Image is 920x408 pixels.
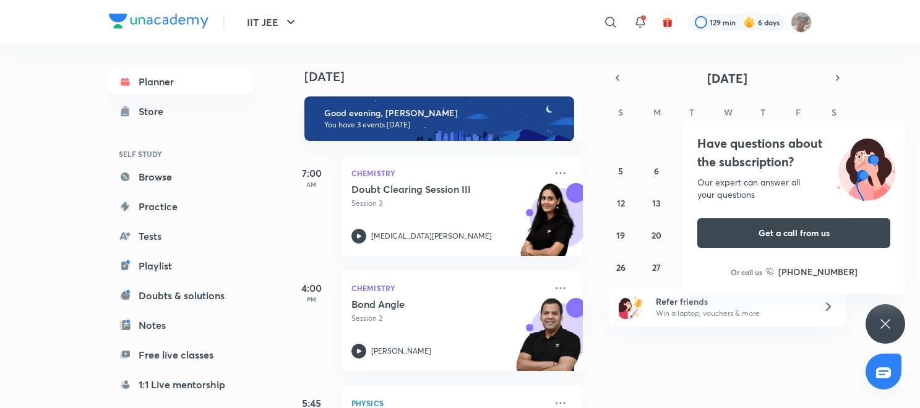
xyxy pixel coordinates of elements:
p: Session 3 [351,198,546,209]
abbr: October 5, 2025 [618,165,623,177]
img: unacademy [515,298,583,383]
h5: Bond Angle [351,298,505,310]
img: Shashwat Mathur [791,12,812,33]
div: Store [139,104,171,119]
p: [MEDICAL_DATA][PERSON_NAME] [371,231,492,242]
button: October 6, 2025 [647,161,666,181]
img: unacademy [515,183,583,268]
abbr: Sunday [618,106,623,118]
button: [DATE] [626,69,829,87]
abbr: Saturday [832,106,836,118]
a: Free live classes [109,342,252,367]
h5: 7:00 [287,166,337,181]
abbr: October 19, 2025 [616,229,625,241]
button: avatar [658,12,677,32]
h5: 4:00 [287,281,337,295]
button: IIT JEE [239,10,306,35]
a: Playlist [109,253,252,278]
img: ttu_illustration_new.svg [827,134,905,201]
h6: SELF STUDY [109,143,252,164]
a: Store [109,99,252,124]
p: You have 3 events [DATE] [324,120,563,130]
button: October 26, 2025 [611,257,630,277]
h5: Doubt Clearing Session III [351,183,505,195]
a: Practice [109,194,252,219]
a: 1:1 Live mentorship [109,372,252,397]
abbr: Monday [653,106,661,118]
abbr: Wednesday [724,106,733,118]
abbr: October 13, 2025 [652,197,661,209]
a: Notes [109,313,252,338]
h4: [DATE] [304,69,595,84]
button: October 27, 2025 [647,257,666,277]
abbr: October 6, 2025 [654,165,659,177]
div: Our expert can answer all your questions [697,176,890,201]
h6: [PHONE_NUMBER] [778,265,858,278]
p: PM [287,295,337,303]
abbr: October 27, 2025 [652,261,661,273]
abbr: October 12, 2025 [617,197,625,209]
img: avatar [662,17,673,28]
p: Chemistry [351,281,546,295]
abbr: October 26, 2025 [616,261,626,273]
button: Get a call from us [697,218,890,248]
button: October 12, 2025 [611,193,630,213]
p: AM [287,181,337,188]
button: October 5, 2025 [611,161,630,181]
button: October 20, 2025 [647,225,666,245]
a: Planner [109,69,252,94]
img: evening [304,96,574,141]
a: Company Logo [109,14,209,32]
a: Doubts & solutions [109,283,252,308]
h6: Refer friends [656,295,808,308]
span: [DATE] [707,70,747,87]
abbr: Friday [796,106,801,118]
p: Session 2 [351,313,546,324]
a: Browse [109,164,252,189]
button: October 19, 2025 [611,225,630,245]
abbr: Tuesday [689,106,694,118]
abbr: October 20, 2025 [651,229,661,241]
h4: Have questions about the subscription? [697,134,890,171]
img: streak [743,16,755,28]
p: Chemistry [351,166,546,181]
p: Or call us [731,266,762,278]
abbr: Thursday [760,106,765,118]
p: Win a laptop, vouchers & more [656,308,808,319]
a: Tests [109,224,252,249]
img: Company Logo [109,14,209,28]
p: [PERSON_NAME] [371,346,431,357]
button: October 13, 2025 [647,193,666,213]
a: [PHONE_NUMBER] [766,265,858,278]
h6: Good evening, [PERSON_NAME] [324,108,563,119]
img: referral [619,294,643,319]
